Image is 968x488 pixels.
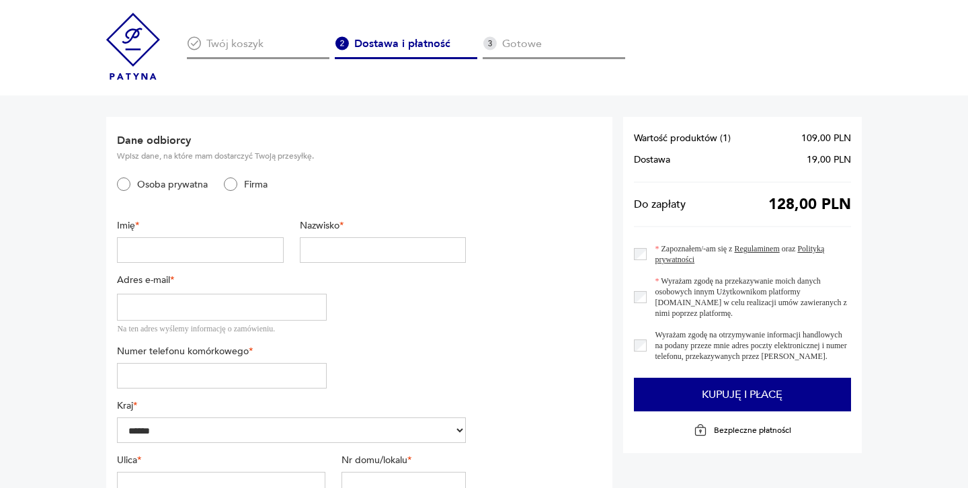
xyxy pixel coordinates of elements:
[117,345,326,358] label: Numer telefonu komórkowego
[714,425,791,436] p: Bezpieczne płatności
[768,199,851,210] span: 128,00 PLN
[801,133,851,144] span: 109,00 PLN
[807,155,851,165] span: 19,00 PLN
[335,36,477,59] div: Dostawa i płatność
[483,36,625,59] div: Gotowe
[187,36,329,59] div: Twój koszyk
[341,454,467,466] label: Nr domu/lokalu
[117,323,326,334] div: Na ten adres wyślemy informację o zamówieniu.
[483,36,497,50] img: Ikona
[130,178,208,191] label: Osoba prywatna
[117,151,466,161] p: Wpisz dane, na które mam dostarczyć Twoją przesyłkę.
[300,219,467,232] label: Nazwisko
[734,244,779,253] a: Regulaminem
[694,423,707,437] img: Ikona kłódki
[634,378,850,411] button: Kupuję i płacę
[117,454,325,466] label: Ulica
[647,243,851,265] label: Zapoznałem/-am się z oraz
[237,178,268,191] label: Firma
[117,133,466,148] h2: Dane odbiorcy
[634,155,670,165] span: Dostawa
[117,219,284,232] label: Imię
[634,133,731,144] span: Wartość produktów ( 1 )
[187,36,201,50] img: Ikona
[335,36,349,50] img: Ikona
[117,274,326,286] label: Adres e-mail
[634,199,686,210] span: Do zapłaty
[117,399,466,412] label: Kraj
[647,329,851,362] label: Wyrażam zgodę na otrzymywanie informacji handlowych na podany przeze mnie adres poczty elektronic...
[647,276,851,319] label: Wyrażam zgodę na przekazywanie moich danych osobowych innym Użytkownikom platformy [DOMAIN_NAME] ...
[106,13,160,80] img: Patyna - sklep z meblami i dekoracjami vintage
